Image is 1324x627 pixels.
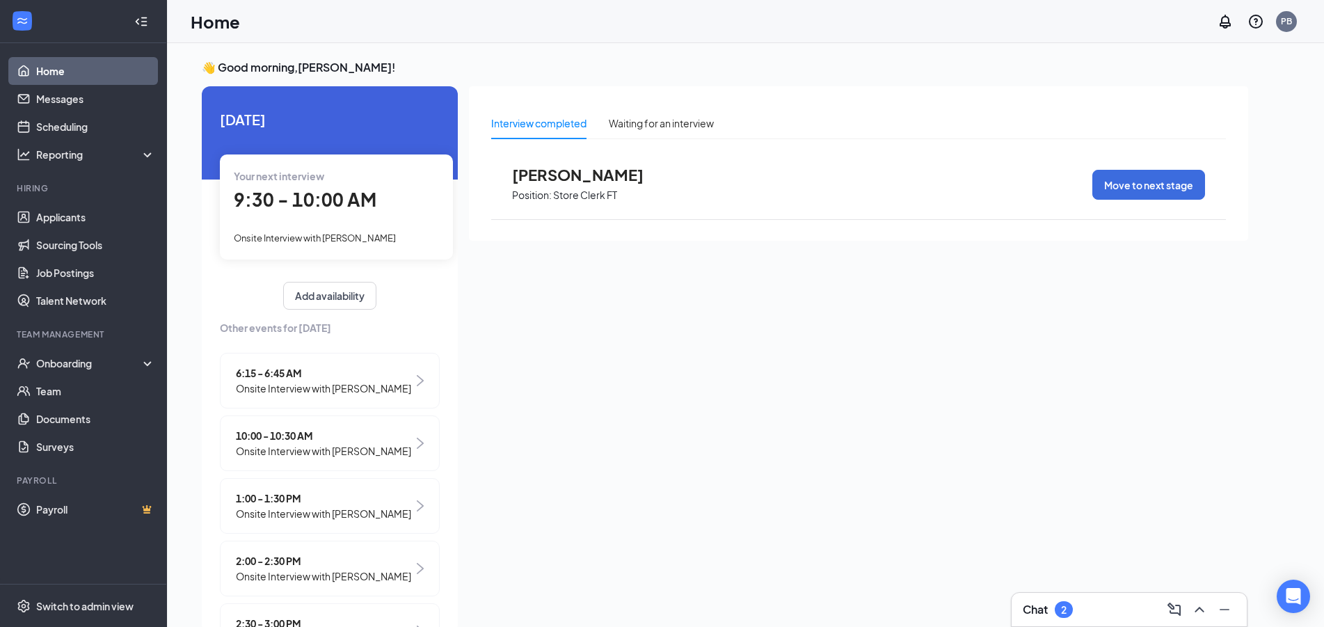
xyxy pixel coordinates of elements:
[1213,598,1236,621] button: Minimize
[15,14,29,28] svg: WorkstreamLogo
[236,365,411,381] span: 6:15 - 6:45 AM
[36,148,156,161] div: Reporting
[36,599,134,613] div: Switch to admin view
[236,443,411,459] span: Onsite Interview with [PERSON_NAME]
[36,495,155,523] a: PayrollCrown
[36,113,155,141] a: Scheduling
[36,433,155,461] a: Surveys
[234,170,324,182] span: Your next interview
[1061,604,1067,616] div: 2
[36,356,143,370] div: Onboarding
[36,259,155,287] a: Job Postings
[236,553,411,569] span: 2:00 - 2:30 PM
[220,109,440,130] span: [DATE]
[134,15,148,29] svg: Collapse
[191,10,240,33] h1: Home
[17,182,152,194] div: Hiring
[283,282,376,310] button: Add availability
[17,328,152,340] div: Team Management
[36,405,155,433] a: Documents
[1277,580,1310,613] div: Open Intercom Messenger
[234,232,396,244] span: Onsite Interview with [PERSON_NAME]
[17,356,31,370] svg: UserCheck
[17,148,31,161] svg: Analysis
[36,377,155,405] a: Team
[236,428,411,443] span: 10:00 - 10:30 AM
[491,116,587,131] div: Interview completed
[17,475,152,486] div: Payroll
[512,189,552,202] p: Position:
[36,231,155,259] a: Sourcing Tools
[1191,601,1208,618] svg: ChevronUp
[236,381,411,396] span: Onsite Interview with [PERSON_NAME]
[234,188,376,211] span: 9:30 - 10:00 AM
[553,189,617,202] p: Store Clerk FT
[1092,170,1205,200] button: Move to next stage
[220,320,440,335] span: Other events for [DATE]
[1023,602,1048,617] h3: Chat
[17,599,31,613] svg: Settings
[1216,601,1233,618] svg: Minimize
[1281,15,1292,27] div: PB
[36,57,155,85] a: Home
[1247,13,1264,30] svg: QuestionInfo
[236,506,411,521] span: Onsite Interview with [PERSON_NAME]
[36,85,155,113] a: Messages
[36,203,155,231] a: Applicants
[36,287,155,315] a: Talent Network
[202,60,1248,75] h3: 👋 Good morning, [PERSON_NAME] !
[1163,598,1186,621] button: ComposeMessage
[609,116,714,131] div: Waiting for an interview
[236,491,411,506] span: 1:00 - 1:30 PM
[512,166,665,184] span: [PERSON_NAME]
[1188,598,1211,621] button: ChevronUp
[236,569,411,584] span: Onsite Interview with [PERSON_NAME]
[1166,601,1183,618] svg: ComposeMessage
[1217,13,1234,30] svg: Notifications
